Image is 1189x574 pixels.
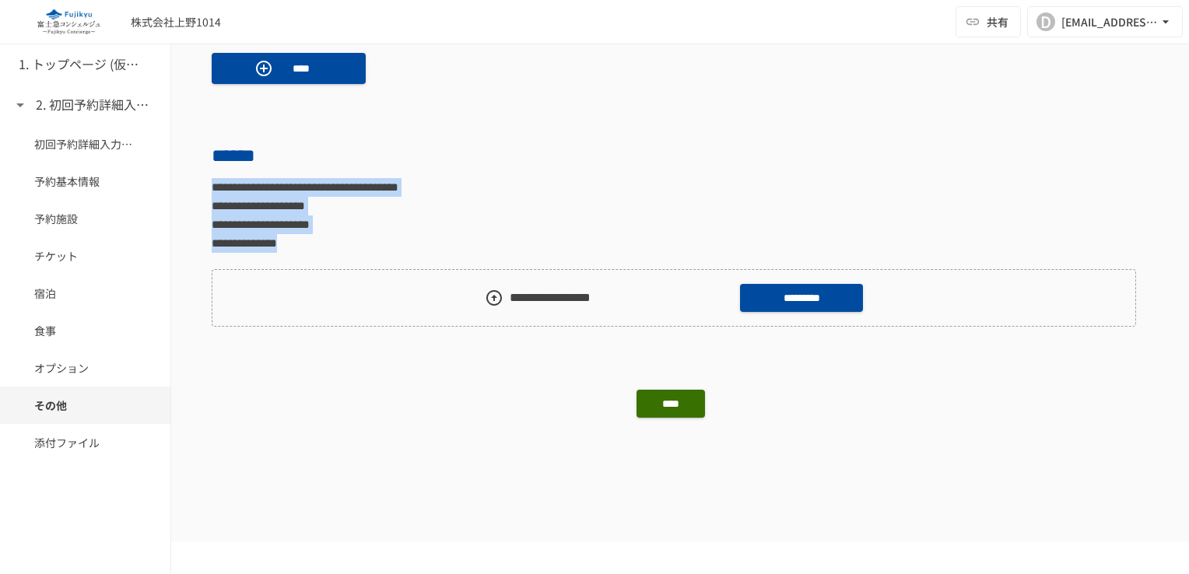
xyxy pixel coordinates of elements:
[34,397,136,414] span: その他
[1036,12,1055,31] div: D
[1027,6,1183,37] button: D[EMAIL_ADDRESS][DOMAIN_NAME]
[987,13,1008,30] span: 共有
[1061,12,1158,32] div: [EMAIL_ADDRESS][DOMAIN_NAME]
[34,285,136,302] span: 宿泊
[34,434,136,451] span: 添付ファイル
[956,6,1021,37] button: 共有
[34,135,136,152] span: 初回予約詳細入力ページ
[36,95,160,115] h6: 2. 初回予約詳細入力ページ
[34,322,136,339] span: 食事
[34,210,136,227] span: 予約施設
[34,173,136,190] span: 予約基本情報
[19,9,118,34] img: eQeGXtYPV2fEKIA3pizDiVdzO5gJTl2ahLbsPaD2E4R
[34,247,136,264] span: チケット
[131,14,221,30] div: 株式会社上野1014
[34,359,136,376] span: オプション
[19,54,143,75] h6: 1. トップページ (仮予約一覧)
